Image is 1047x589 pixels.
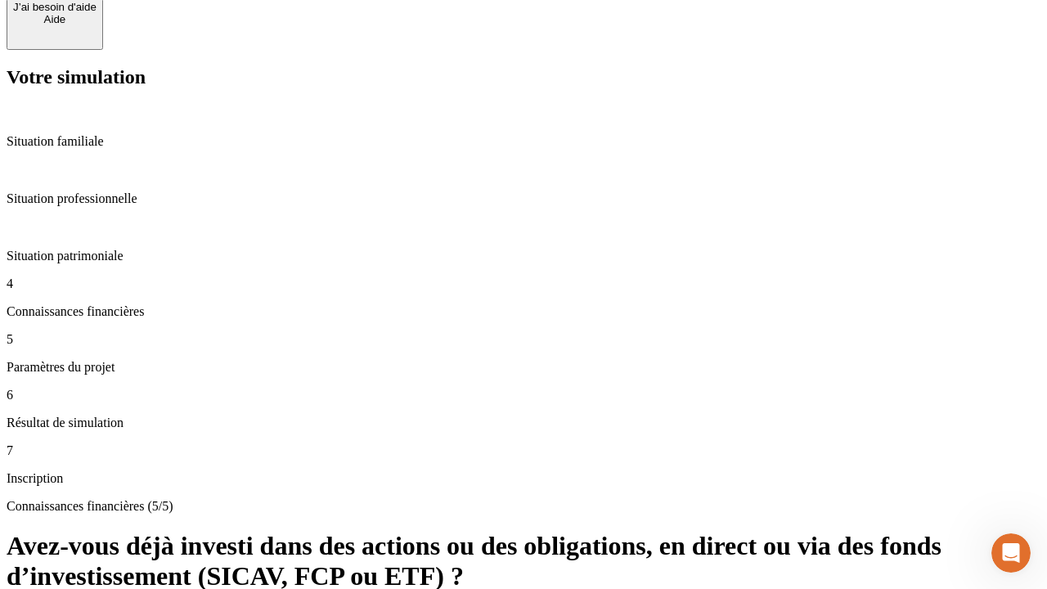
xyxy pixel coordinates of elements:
p: Connaissances financières (5/5) [7,499,1040,514]
p: 7 [7,443,1040,458]
p: Situation patrimoniale [7,249,1040,263]
p: 6 [7,388,1040,402]
p: 5 [7,332,1040,347]
p: 4 [7,277,1040,291]
p: Inscription [7,471,1040,486]
iframe: Intercom live chat [991,533,1031,573]
p: Connaissances financières [7,304,1040,319]
p: Résultat de simulation [7,416,1040,430]
p: Situation professionnelle [7,191,1040,206]
h2: Votre simulation [7,66,1040,88]
div: Aide [13,13,97,25]
p: Paramètres du projet [7,360,1040,375]
div: J’ai besoin d'aide [13,1,97,13]
p: Situation familiale [7,134,1040,149]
